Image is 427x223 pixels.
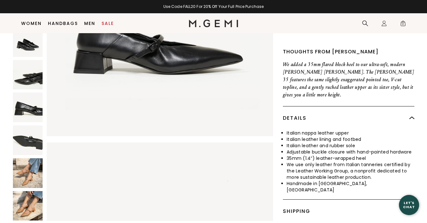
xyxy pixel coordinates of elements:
[283,48,414,56] div: Thoughts from [PERSON_NAME]
[189,20,238,27] img: M.Gemi
[287,142,414,149] li: Italian leather and rubber sole
[287,155,414,161] li: 35mm (1.4”) leather-wrapped heel
[13,93,43,122] img: The Loriana 35MM
[84,21,95,26] a: Men
[13,60,43,90] img: The Loriana 35MM
[13,191,43,221] img: The Loriana 35MM
[13,27,43,57] img: The Loriana 35MM
[287,161,414,180] li: We use only leather from Italian tanneries certified by the Leather Working Group, a nonprofit de...
[102,21,114,26] a: Sale
[287,149,414,155] li: Adjustable buckle closure with hand-painted hardware
[287,180,414,193] li: Handmade in [GEOGRAPHIC_DATA], [GEOGRAPHIC_DATA]
[399,201,419,209] div: Let's Chat
[283,61,414,99] p: We added a 35mm flared block heel to our ultra-soft, modern [PERSON_NAME] [PERSON_NAME]. The [PER...
[283,106,414,130] div: Details
[13,125,43,155] img: The Loriana 35MM
[287,130,414,136] li: Italian nappa leather upper
[48,21,78,26] a: Handbags
[287,136,414,142] li: Italian leather lining and footbed
[21,21,42,26] a: Women
[13,158,43,188] img: The Loriana 35MM
[283,200,414,223] div: Shipping
[400,21,406,28] span: 0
